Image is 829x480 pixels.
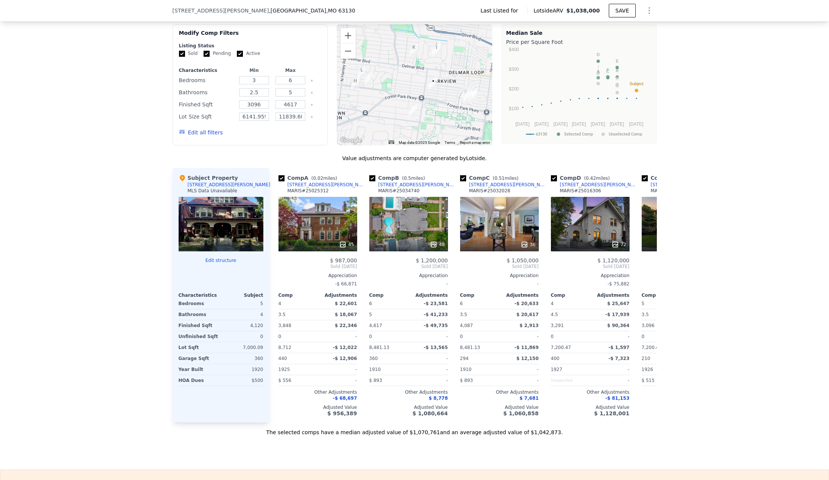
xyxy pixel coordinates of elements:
[608,356,629,361] span: -$ 7,323
[469,89,477,102] div: 6318 Waterman Ave
[551,309,589,320] div: 4.5
[642,345,662,350] span: 7,200.47
[460,140,490,145] a: Report a map error
[179,257,263,263] button: Edit structure
[592,375,630,386] div: -
[222,364,263,375] div: 1920
[506,47,652,142] div: A chart.
[269,7,355,14] span: , [GEOGRAPHIC_DATA]
[428,77,436,90] div: 6927 Waterman Ave
[651,182,729,188] div: [STREET_ADDRESS][PERSON_NAME]
[551,364,589,375] div: 1927
[222,353,263,364] div: 360
[597,64,599,69] text: J
[551,375,589,386] div: Unspecified
[327,410,357,416] span: $ 956,389
[429,396,448,401] span: $ 8,778
[369,404,448,410] div: Adjusted Value
[369,182,457,188] a: [STREET_ADDRESS][PERSON_NAME]
[564,132,593,137] text: Selected Comp
[179,298,219,309] div: Bedrooms
[481,7,521,14] span: Last Listed for
[237,51,243,57] input: Active
[534,122,549,127] text: [DATE]
[462,88,470,101] div: 6363 Pershing Ave
[607,323,630,328] span: $ 90,364
[319,331,357,342] div: -
[410,364,448,375] div: -
[310,79,313,82] button: Clear
[339,241,354,248] div: 45
[369,334,372,339] span: 0
[642,404,720,410] div: Adjusted Value
[358,66,366,79] div: 7395 Norwood Ave
[278,364,316,375] div: 1925
[278,334,282,339] span: 0
[288,182,366,188] div: [STREET_ADDRESS][PERSON_NAME]
[596,52,599,57] text: D
[566,8,600,14] span: $1,038,000
[501,331,539,342] div: -
[179,29,322,43] div: Modify Comp Filters
[460,323,473,328] span: 4,087
[606,69,609,73] text: C
[468,89,476,102] div: 6326 Waterman Ave
[278,309,316,320] div: 3.5
[519,323,538,328] span: $ 2,913
[369,263,448,270] span: Sold [DATE]
[412,410,448,416] span: $ 1,080,664
[610,122,624,127] text: [DATE]
[629,122,643,127] text: [DATE]
[179,99,235,110] div: Finished Sqft
[460,389,539,395] div: Other Adjustments
[278,345,291,350] span: 8,712
[605,312,630,317] span: -$ 17,939
[597,75,599,79] text: L
[432,44,441,57] div: 6919 Cornell Ave
[179,129,223,136] button: Edit all filters
[389,140,394,144] button: Keyboard shortcuts
[460,273,539,279] div: Appreciation
[278,356,287,361] span: 440
[642,309,680,320] div: 3.5
[642,263,720,270] span: Sold [DATE]
[460,378,473,383] span: $ 893
[642,292,681,298] div: Comp
[222,375,263,386] div: $500
[460,263,539,270] span: Sold [DATE]
[616,68,618,73] text: B
[597,69,600,73] text: A
[432,41,440,54] div: 6924 Columbia Ave
[460,182,548,188] a: [STREET_ADDRESS][PERSON_NAME]
[460,174,522,182] div: Comp C
[278,378,291,383] span: $ 556
[642,3,657,18] button: Show Options
[501,364,539,375] div: -
[179,364,219,375] div: Year Built
[222,331,263,342] div: 0
[607,301,630,306] span: $ 25,647
[463,90,472,103] div: 6351 Pershing Ave
[424,345,448,350] span: -$ 13,565
[642,273,720,279] div: Appreciation
[551,301,554,306] span: 4
[506,29,652,37] div: Median Sale
[445,140,455,145] a: Terms (opens in new tab)
[490,176,521,181] span: ( miles)
[335,281,357,287] span: -$ 66,871
[179,174,238,182] div: Subject Property
[237,67,271,73] div: Min
[369,309,407,320] div: 5
[616,76,619,80] text: H
[642,389,720,395] div: Other Adjustments
[506,37,652,47] div: Price per Square Foot
[369,323,382,328] span: 4,617
[204,51,210,57] input: Pending
[616,76,617,80] text: I
[551,292,590,298] div: Comp
[409,292,448,298] div: Adjustments
[460,356,469,361] span: 294
[335,312,357,317] span: $ 18,067
[410,331,448,342] div: -
[642,182,729,188] a: [STREET_ADDRESS][PERSON_NAME]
